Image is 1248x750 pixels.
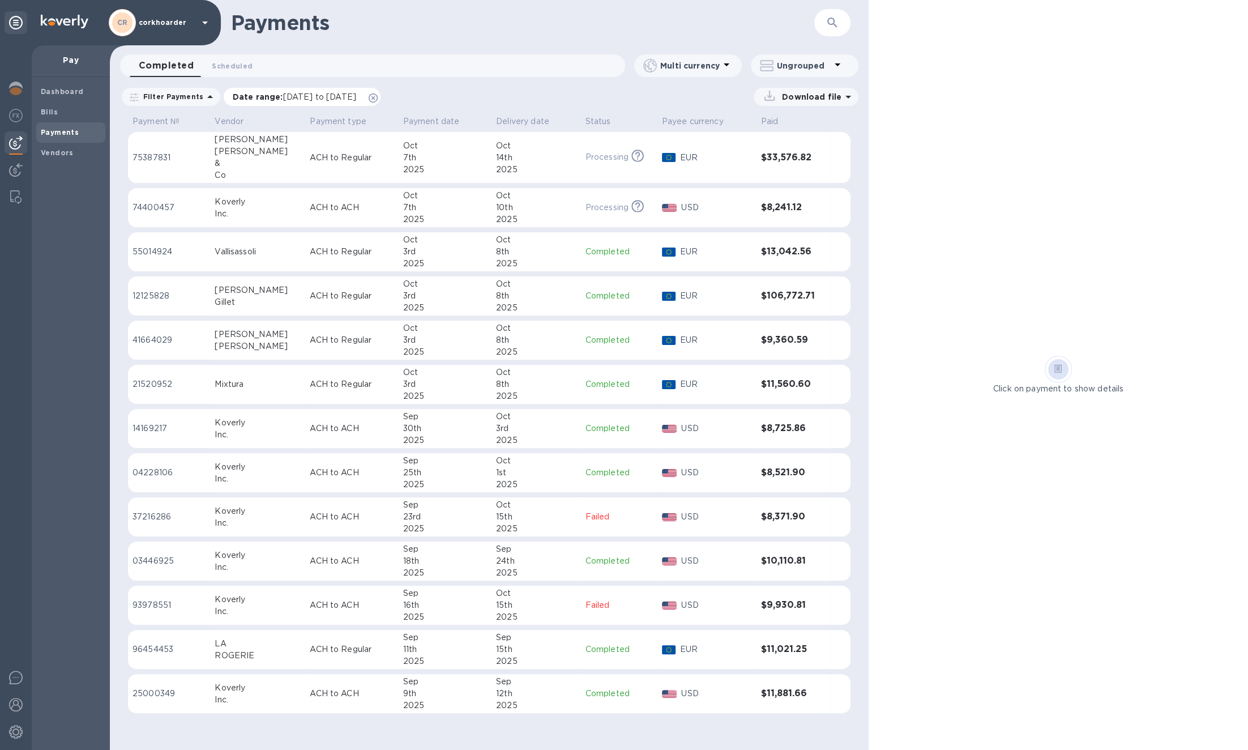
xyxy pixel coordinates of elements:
p: 12125828 [133,290,206,302]
p: ACH to ACH [310,467,394,479]
div: 16th [403,599,487,611]
p: EUR [680,152,752,164]
div: Koverly [215,682,301,694]
span: Payee currency [662,116,738,127]
p: Payment date [403,116,460,127]
p: USD [681,202,752,214]
div: Koverly [215,505,301,517]
div: 3rd [403,334,487,346]
div: 2025 [496,700,576,711]
div: 24th [496,555,576,567]
div: 8th [496,290,576,302]
div: 2025 [403,567,487,579]
p: EUR [680,378,752,390]
h3: $11,881.66 [761,688,825,699]
div: 2025 [496,258,576,270]
div: Sep [403,543,487,555]
div: & [215,157,301,169]
div: Oct [496,190,576,202]
div: 2025 [403,434,487,446]
b: Bills [41,108,58,116]
div: Oct [496,411,576,423]
div: 15th [496,599,576,611]
p: corkhoarder [139,19,195,27]
div: Sep [403,632,487,644]
p: ACH to Regular [310,290,394,302]
div: 2025 [403,479,487,491]
img: USD [662,690,677,698]
p: EUR [680,334,752,346]
div: Koverly [215,549,301,561]
div: Sep [496,543,576,555]
span: Payment № [133,116,194,127]
div: Oct [496,587,576,599]
p: Completed [585,467,653,479]
div: Inc. [215,694,301,706]
p: USD [681,599,752,611]
p: EUR [680,290,752,302]
div: 7th [403,202,487,214]
div: Oct [496,234,576,246]
p: Processing [585,202,629,214]
p: ACH to ACH [310,599,394,611]
div: Sep [403,499,487,511]
div: Inc. [215,208,301,220]
img: Foreign exchange [9,109,23,122]
div: Oct [496,278,576,290]
p: USD [681,688,752,700]
p: Completed [585,688,653,700]
div: Sep [403,587,487,599]
div: Koverly [215,196,301,208]
div: Sep [403,411,487,423]
span: Payment type [310,116,381,127]
p: Paid [761,116,779,127]
div: 11th [403,644,487,655]
span: Paid [761,116,793,127]
span: Scheduled [212,60,253,72]
h3: $8,371.90 [761,512,825,522]
p: 74400457 [133,202,206,214]
p: Ungrouped [777,60,831,71]
img: USD [662,425,677,433]
div: 9th [403,688,487,700]
div: Sep [403,676,487,688]
p: EUR [680,246,752,258]
img: USD [662,557,677,565]
div: Inc. [215,606,301,617]
div: 2025 [496,655,576,667]
span: Payment date [403,116,475,127]
div: 7th [403,152,487,164]
div: [PERSON_NAME] [215,134,301,146]
p: 93978551 [133,599,206,611]
h3: $8,521.90 [761,467,825,478]
p: Completed [585,423,653,434]
b: CR [117,18,128,27]
p: ACH to Regular [310,644,394,655]
p: ACH to ACH [310,511,394,523]
div: Sep [496,676,576,688]
div: 10th [496,202,576,214]
div: 2025 [496,214,576,225]
p: 55014924 [133,246,206,258]
p: 75387831 [133,152,206,164]
p: ACH to ACH [310,688,394,700]
div: Inc. [215,517,301,529]
div: 2025 [403,655,487,667]
p: 03446925 [133,555,206,567]
div: 2025 [403,611,487,623]
b: Dashboard [41,87,84,96]
div: [PERSON_NAME] [215,284,301,296]
p: Completed [585,644,653,655]
p: ACH to ACH [310,202,394,214]
div: 2025 [403,164,487,176]
h3: $33,576.82 [761,152,825,163]
h3: $13,042.56 [761,246,825,257]
h3: $11,560.60 [761,379,825,390]
p: Delivery date [496,116,549,127]
div: [PERSON_NAME] [215,329,301,340]
div: 2025 [403,346,487,358]
p: 96454453 [133,644,206,655]
div: Oct [403,140,487,152]
span: [DATE] to [DATE] [283,92,356,101]
p: USD [681,555,752,567]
